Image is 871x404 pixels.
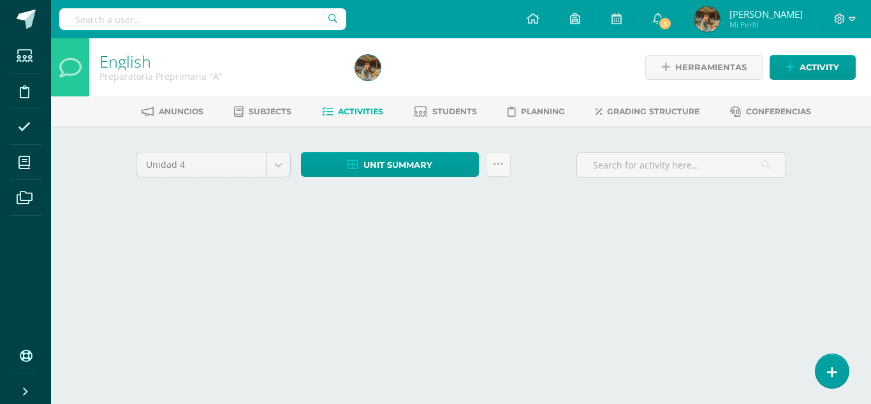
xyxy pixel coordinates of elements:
a: Herramientas [645,55,763,80]
a: Anuncios [142,101,203,122]
input: Search for activity here… [577,153,786,177]
span: Planning [521,107,565,116]
input: Search a user… [59,8,346,30]
span: Grading structure [607,107,699,116]
a: Students [414,101,477,122]
div: Preparatoria Preprimaria 'A' [99,70,340,82]
a: Subjects [234,101,291,122]
a: Grading structure [596,101,699,122]
span: Unit summary [363,153,432,177]
span: [PERSON_NAME] [729,8,803,20]
img: 2dbaa8b142e8d6ddec163eea0aedc140.png [694,6,720,32]
span: Unidad 4 [146,153,256,177]
h1: English [99,52,340,70]
span: Conferencias [746,107,811,116]
a: Unidad 4 [136,153,290,177]
a: Conferencias [730,101,811,122]
a: Planning [508,101,565,122]
span: Activities [338,107,383,116]
a: Activities [322,101,383,122]
a: Unit summary [301,152,479,177]
span: 3 [658,17,672,31]
img: 2dbaa8b142e8d6ddec163eea0aedc140.png [355,55,381,80]
a: Activity [770,55,856,80]
span: Subjects [249,107,291,116]
span: Mi Perfil [729,19,803,30]
a: English [99,50,151,72]
span: Anuncios [159,107,203,116]
span: Activity [800,56,839,79]
span: Herramientas [675,56,747,79]
span: Students [432,107,477,116]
